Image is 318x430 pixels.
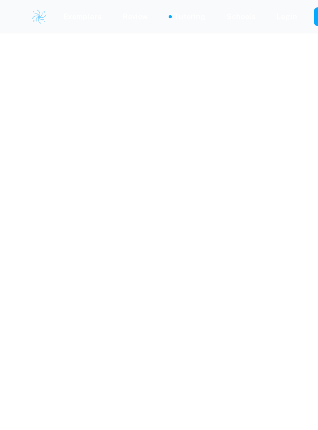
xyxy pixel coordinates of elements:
[25,9,47,25] a: Clastify logo
[277,11,297,22] a: Login
[64,11,102,22] p: Exemplars
[31,9,47,25] img: Clastify logo
[227,11,256,22] a: Schools
[174,11,206,22] a: Tutoring
[123,11,148,22] p: Review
